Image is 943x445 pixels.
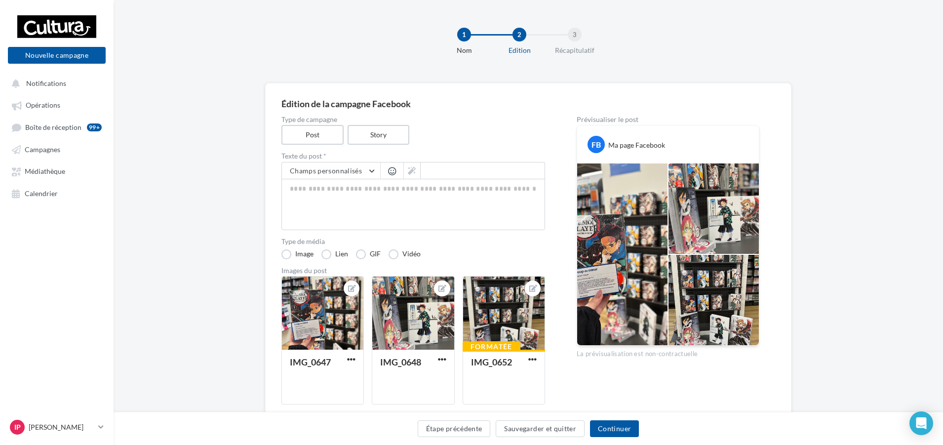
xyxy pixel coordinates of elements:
button: Notifications [6,74,104,92]
a: Opérations [6,96,108,114]
div: Open Intercom Messenger [909,411,933,435]
div: IMG_0652 [471,357,512,367]
a: Campagnes [6,140,108,158]
span: IP [14,422,21,432]
button: Étape précédente [418,420,491,437]
div: 1 [457,28,471,41]
a: Boîte de réception99+ [6,118,108,136]
div: Récapitulatif [543,45,606,55]
div: Ma page Facebook [608,140,665,150]
a: Médiathèque [6,162,108,180]
button: Continuer [590,420,639,437]
label: Texte du post * [281,153,545,160]
span: Opérations [26,101,60,110]
a: IP [PERSON_NAME] [8,418,106,437]
span: Calendrier [25,189,58,198]
p: [PERSON_NAME] [29,422,94,432]
button: Sauvegarder et quitter [496,420,585,437]
label: Image [281,249,314,259]
button: Champs personnalisés [282,162,380,179]
label: Lien [321,249,348,259]
div: FB [588,136,605,153]
label: Story [348,125,410,145]
span: Boîte de réception [25,123,81,131]
div: 99+ [87,123,102,131]
label: Vidéo [389,249,421,259]
span: Campagnes [25,145,60,154]
div: 3 [568,28,582,41]
div: Formatée [463,341,520,352]
button: Nouvelle campagne [8,47,106,64]
div: IMG_0648 [380,357,421,367]
div: IMG_0647 [290,357,331,367]
div: 2 [512,28,526,41]
div: Images du post [281,267,545,274]
div: Nom [432,45,496,55]
a: Calendrier [6,184,108,202]
div: Prévisualiser le post [577,116,759,123]
label: Type de campagne [281,116,545,123]
span: Médiathèque [25,167,65,176]
span: Notifications [26,79,66,87]
label: GIF [356,249,381,259]
div: La prévisualisation est non-contractuelle [577,346,759,359]
label: Type de média [281,238,545,245]
label: Post [281,125,344,145]
span: Champs personnalisés [290,166,362,175]
div: Édition de la campagne Facebook [281,99,775,108]
div: Edition [488,45,551,55]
